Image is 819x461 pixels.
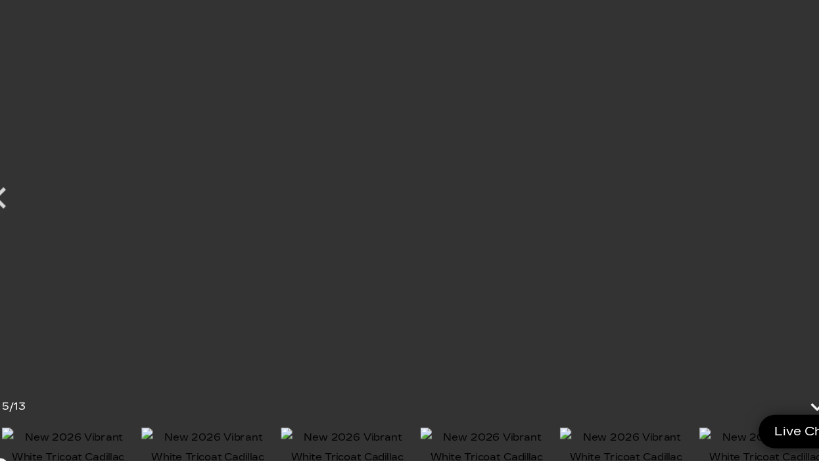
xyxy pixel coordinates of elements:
img: New 2026 Vibrant White Tricoat Cadillac Sport image 8 [413,406,534,461]
img: New 2026 Vibrant White Tricoat Cadillac Sport image 10 [669,406,791,461]
img: New 2026 Vibrant White Tricoat Cadillac Sport image 9 [541,406,663,461]
div: Next [773,168,812,228]
a: Live Chat [724,394,809,425]
img: New 2026 Vibrant White Tricoat Cadillac Sport image 7 [285,406,406,461]
span: 5 [28,381,35,392]
span: 13 [39,381,50,392]
img: New 2026 Vibrant White Tricoat Cadillac Sport image 5 [28,406,150,461]
div: / [28,377,50,396]
img: New 2026 Vibrant White Tricoat Cadillac Sport image 6 [156,406,278,461]
span: Live Chat [732,402,801,417]
img: Opt-Out Icon [7,434,37,448]
div: Previous [7,168,46,228]
section: Click to Open Cookie Consent Modal [7,434,37,448]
